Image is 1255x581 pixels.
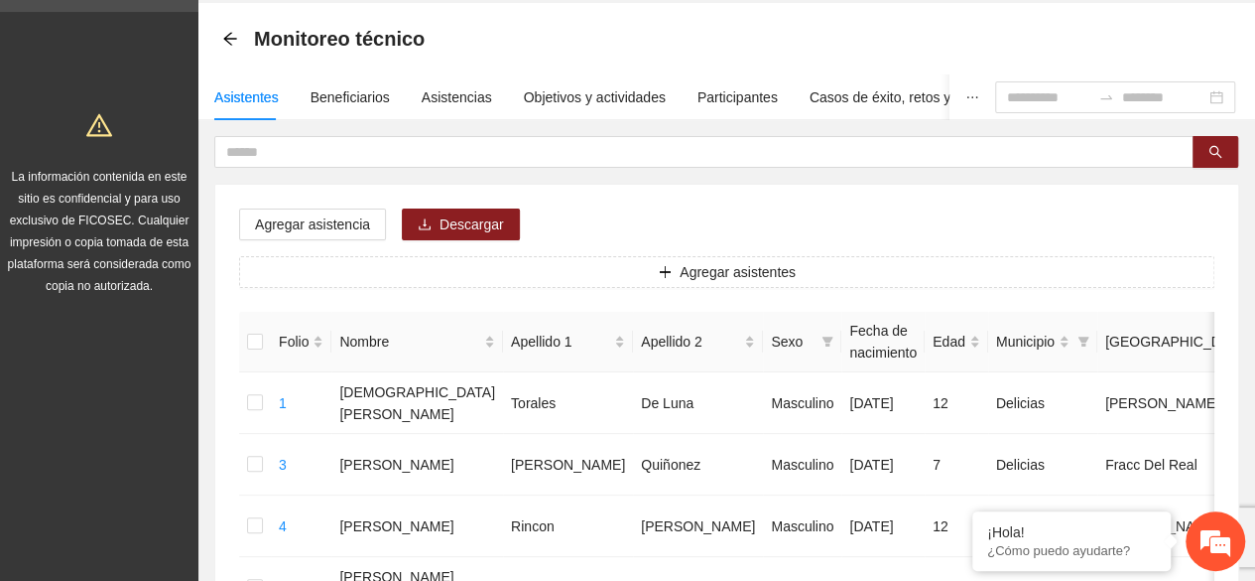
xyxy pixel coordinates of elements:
[1077,336,1089,348] span: filter
[239,256,1214,288] button: plusAgregar asistentes
[1098,89,1114,105] span: swap-right
[988,372,1097,434] td: Delicias
[763,434,841,496] td: Masculino
[925,312,988,372] th: Edad
[115,183,274,383] span: Estamos en línea.
[279,395,287,411] a: 1
[10,377,378,447] textarea: Escriba su mensaje y pulse “Intro”
[279,457,287,473] a: 3
[821,336,833,348] span: filter
[633,312,763,372] th: Apellido 2
[949,74,995,120] button: ellipsis
[254,23,425,55] span: Monitoreo técnico
[524,86,666,108] div: Objetivos y actividades
[988,312,1097,372] th: Municipio
[255,214,370,235] span: Agregar asistencia
[239,209,386,240] button: Agregar asistencia
[633,496,763,557] td: [PERSON_NAME]
[331,496,503,557] td: [PERSON_NAME]
[988,496,1097,557] td: Meoqui
[841,312,925,372] th: Fecha de nacimiento
[1073,327,1093,357] span: filter
[402,209,520,240] button: downloadDescargar
[331,372,503,434] td: [DEMOGRAPHIC_DATA][PERSON_NAME]
[503,434,633,496] td: [PERSON_NAME]
[841,496,925,557] td: [DATE]
[633,372,763,434] td: De Luna
[214,86,279,108] div: Asistentes
[641,331,740,353] span: Apellido 2
[680,261,796,283] span: Agregar asistentes
[503,372,633,434] td: Torales
[841,434,925,496] td: [DATE]
[925,372,988,434] td: 12
[1098,89,1114,105] span: to
[103,101,333,127] div: Chatee con nosotros ahora
[503,496,633,557] td: Rincon
[763,496,841,557] td: Masculino
[503,312,633,372] th: Apellido 1
[988,434,1097,496] td: Delicias
[925,434,988,496] td: 7
[987,543,1156,558] p: ¿Cómo puedo ayudarte?
[8,170,191,293] span: La información contenida en este sitio es confidencial y para uso exclusivo de FICOSEC. Cualquier...
[222,31,238,48] div: Back
[511,331,610,353] span: Apellido 1
[439,214,504,235] span: Descargar
[339,331,480,353] span: Nombre
[771,331,814,353] span: Sexo
[841,372,925,434] td: [DATE]
[817,327,837,357] span: filter
[810,86,1021,108] div: Casos de éxito, retos y obstáculos
[1208,145,1222,161] span: search
[331,312,503,372] th: Nombre
[996,331,1055,353] span: Municipio
[331,434,503,496] td: [PERSON_NAME]
[763,372,841,434] td: Masculino
[1105,331,1250,353] span: [GEOGRAPHIC_DATA]
[1192,136,1238,168] button: search
[418,218,432,233] span: download
[925,496,988,557] td: 12
[311,86,390,108] div: Beneficiarios
[279,331,309,353] span: Folio
[987,524,1156,540] div: ¡Hola!
[279,518,287,534] a: 4
[325,10,373,58] div: Minimizar ventana de chat en vivo
[222,31,238,47] span: arrow-left
[697,86,778,108] div: Participantes
[271,312,331,372] th: Folio
[933,331,965,353] span: Edad
[658,265,672,281] span: plus
[965,90,979,104] span: ellipsis
[633,434,763,496] td: Quiñonez
[86,112,112,138] span: warning
[422,86,492,108] div: Asistencias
